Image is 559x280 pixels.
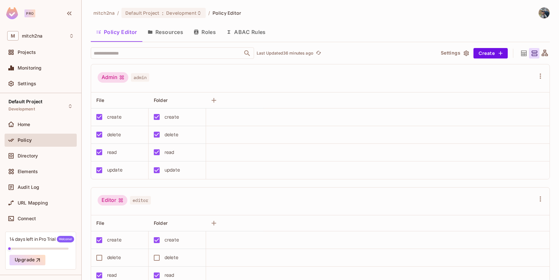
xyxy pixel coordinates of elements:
[125,10,159,16] span: Default Project
[221,24,271,40] button: ABAC Rules
[165,236,179,243] div: create
[91,24,142,40] button: Policy Editor
[117,10,119,16] li: /
[18,200,48,206] span: URL Mapping
[208,10,210,16] li: /
[93,10,115,16] span: the active workspace
[7,31,19,41] span: M
[154,97,168,103] span: Folder
[165,149,174,156] div: read
[165,113,179,121] div: create
[8,99,42,104] span: Default Project
[315,49,323,57] button: refresh
[18,153,38,158] span: Directory
[98,195,127,206] div: Editor
[154,220,168,226] span: Folder
[165,166,180,173] div: update
[243,49,252,58] button: Open
[257,51,313,56] p: Last Updated 36 minutes ago
[18,50,36,55] span: Projects
[18,169,38,174] span: Elements
[188,24,221,40] button: Roles
[8,107,35,112] span: Development
[107,113,121,121] div: create
[18,216,36,221] span: Connect
[107,131,121,138] div: delete
[166,10,196,16] span: Development
[316,50,321,57] span: refresh
[438,48,471,58] button: Settings
[18,122,30,127] span: Home
[539,8,550,18] img: Nicholas Mitchell
[22,33,42,39] span: Workspace: mitch2na
[107,166,122,173] div: update
[130,196,151,205] span: editor
[18,65,42,71] span: Monitoring
[57,236,74,242] span: Welcome!
[6,7,18,19] img: SReyMgAAAABJRU5ErkJggg==
[131,73,149,82] span: admin
[165,272,174,279] div: read
[18,185,39,190] span: Audit Log
[24,9,35,17] div: Pro
[213,10,241,16] span: Policy Editor
[142,24,188,40] button: Resources
[9,236,74,242] div: 14 days left in Pro Trial
[313,49,323,57] span: Click to refresh data
[162,10,164,16] span: :
[18,138,32,143] span: Policy
[165,131,178,138] div: delete
[473,48,508,58] button: Create
[9,255,45,265] button: Upgrade
[107,149,117,156] div: read
[165,254,178,261] div: delete
[96,97,104,103] span: File
[107,236,121,243] div: create
[98,72,128,83] div: Admin
[18,81,36,86] span: Settings
[96,220,104,226] span: File
[107,272,117,279] div: read
[107,254,121,261] div: delete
